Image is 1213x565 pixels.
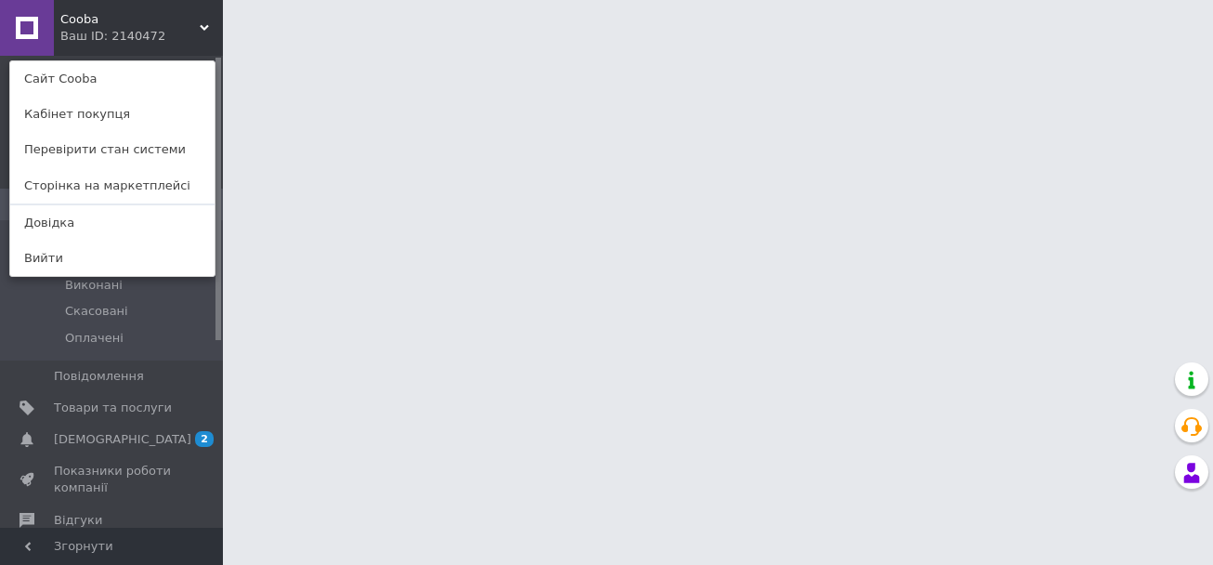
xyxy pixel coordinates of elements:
[65,330,124,347] span: Оплачені
[195,431,214,447] span: 2
[10,132,215,167] a: Перевірити стан системи
[60,28,138,45] div: Ваш ID: 2140472
[10,61,215,97] a: Сайт Cooba
[65,277,123,294] span: Виконані
[54,512,102,529] span: Відгуки
[10,205,215,241] a: Довідка
[54,368,144,385] span: Повідомлення
[54,463,172,496] span: Показники роботи компанії
[10,241,215,276] a: Вийти
[10,168,215,204] a: Сторінка на маркетплейсі
[54,400,172,416] span: Товари та послуги
[60,11,200,28] span: Cooba
[10,97,215,132] a: Кабінет покупця
[65,303,128,320] span: Скасовані
[54,431,191,448] span: [DEMOGRAPHIC_DATA]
